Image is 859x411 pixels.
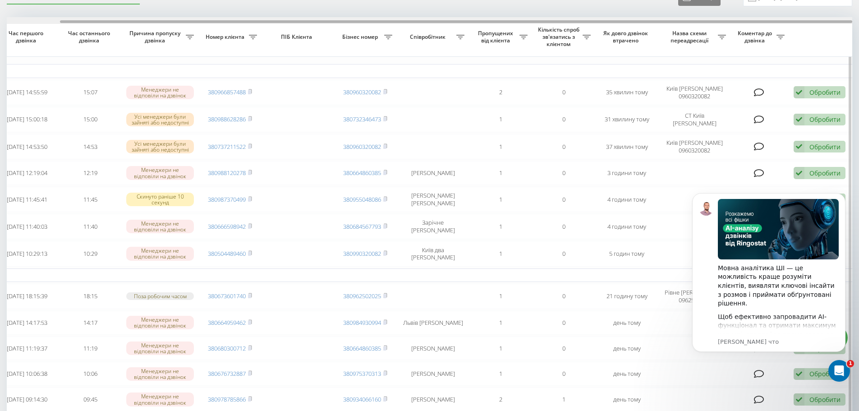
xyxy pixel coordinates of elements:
[532,214,595,239] td: 0
[809,395,841,404] div: Обробити
[3,30,51,44] span: Час першого дзвінка
[469,337,532,360] td: 1
[343,143,381,151] a: 380960320082
[126,166,194,180] div: Менеджери не відповіли на дзвінок
[469,214,532,239] td: 1
[595,214,658,239] td: 4 години тому
[269,33,326,41] span: ПІБ Клієнта
[59,337,122,360] td: 11:19
[532,241,595,266] td: 0
[208,222,246,231] a: 380666598942
[663,30,718,44] span: Назва схеми переадресації
[532,187,595,212] td: 0
[658,80,730,105] td: Київ [PERSON_NAME] 0960320082
[735,30,776,44] span: Коментар до дзвінка
[59,311,122,335] td: 14:17
[469,241,532,266] td: 1
[532,134,595,159] td: 0
[126,30,186,44] span: Причина пропуску дзвінка
[532,284,595,309] td: 0
[469,134,532,159] td: 1
[208,249,246,258] a: 380504489460
[208,395,246,403] a: 380978785866
[595,107,658,132] td: 31 хвилину тому
[532,337,595,360] td: 0
[828,360,850,382] iframe: Intercom live chat
[59,284,122,309] td: 18:15
[847,360,854,367] span: 1
[343,249,381,258] a: 380990320082
[343,292,381,300] a: 380962502025
[126,342,194,355] div: Менеджери не відповіли на дзвінок
[343,222,381,231] a: 380684567793
[397,337,469,360] td: [PERSON_NAME]
[208,169,246,177] a: 380988120278
[59,187,122,212] td: 11:45
[66,30,115,44] span: Час останнього дзвінка
[473,30,519,44] span: Пропущених від клієнта
[126,113,194,126] div: Усі менеджери були зайняті або недоступні
[343,88,381,96] a: 380960320082
[208,143,246,151] a: 380737211522
[532,80,595,105] td: 0
[809,115,841,124] div: Обробити
[469,187,532,212] td: 1
[343,115,381,123] a: 380732346473
[537,26,583,47] span: Кількість спроб зв'язатись з клієнтом
[595,80,658,105] td: 35 хвилин тому
[126,86,194,99] div: Менеджери не відповіли на дзвінок
[469,80,532,105] td: 2
[208,195,246,203] a: 380987370499
[397,241,469,266] td: Київ два [PERSON_NAME]
[343,344,381,352] a: 380664860385
[595,311,658,335] td: день тому
[602,30,651,44] span: Як довго дзвінок втрачено
[126,140,194,153] div: Усі менеджери були зайняті або недоступні
[595,187,658,212] td: 4 години тому
[469,311,532,335] td: 1
[397,214,469,239] td: Зарічне [PERSON_NAME]
[208,319,246,327] a: 380664959462
[343,369,381,378] a: 380975370313
[343,319,381,327] a: 380984930994
[338,33,384,41] span: Бізнес номер
[595,241,658,266] td: 5 годин тому
[126,316,194,329] div: Менеджери не відповіли на дзвінок
[595,134,658,159] td: 37 хвилин тому
[208,115,246,123] a: 380988628286
[208,344,246,352] a: 380680300712
[59,161,122,185] td: 12:19
[532,161,595,185] td: 0
[343,195,381,203] a: 380955048086
[208,292,246,300] a: 380673601740
[126,220,194,233] div: Менеджери не відповіли на дзвінок
[126,193,194,206] div: Скинуто раніше 10 секунд
[59,362,122,386] td: 10:06
[658,284,730,309] td: Рівне [PERSON_NAME] 0962502025
[532,362,595,386] td: 0
[401,33,456,41] span: Співробітник
[59,241,122,266] td: 10:29
[126,393,194,406] div: Менеджери не відповіли на дзвінок
[126,247,194,260] div: Менеджери не відповіли на дзвінок
[208,369,246,378] a: 380676732887
[809,88,841,97] div: Обробити
[59,80,122,105] td: 15:07
[126,367,194,381] div: Менеджери не відповіли на дзвінок
[469,362,532,386] td: 1
[595,284,658,309] td: 21 годину тому
[469,107,532,132] td: 1
[532,107,595,132] td: 0
[343,395,381,403] a: 380934066160
[397,311,469,335] td: Львів [PERSON_NAME]
[658,107,730,132] td: CT Київ [PERSON_NAME]
[59,214,122,239] td: 11:40
[343,169,381,177] a: 380664860385
[59,134,122,159] td: 14:53
[679,180,859,387] iframe: Intercom notifications сообщение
